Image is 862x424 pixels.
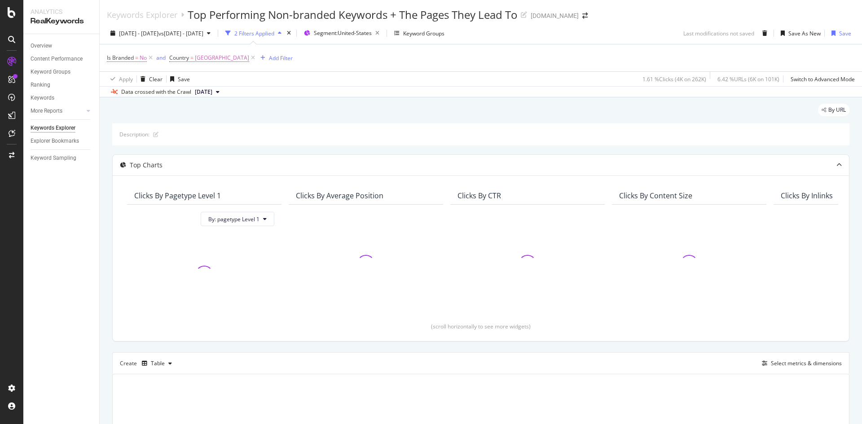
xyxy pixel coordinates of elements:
[31,54,93,64] a: Content Performance
[201,212,274,226] button: By: pagetype Level 1
[191,87,223,97] button: [DATE]
[156,54,166,61] div: and
[119,131,150,138] div: Description:
[818,104,849,116] div: legacy label
[777,26,821,40] button: Save As New
[156,53,166,62] button: and
[257,52,293,63] button: Add Filter
[149,75,163,83] div: Clear
[120,356,176,371] div: Create
[31,153,76,163] div: Keyword Sampling
[190,54,194,61] span: =
[771,359,842,367] div: Select metrics & dimensions
[717,75,779,83] div: 6.42 % URLs ( 6K on 101K )
[31,16,92,26] div: RealKeywords
[138,356,176,371] button: Table
[285,29,293,38] div: times
[828,26,851,40] button: Save
[222,26,285,40] button: 2 Filters Applied
[582,13,588,19] div: arrow-right-arrow-left
[296,191,383,200] div: Clicks By Average Position
[208,215,259,223] span: By: pagetype Level 1
[31,67,93,77] a: Keyword Groups
[403,30,444,37] div: Keyword Groups
[642,75,706,83] div: 1.61 % Clicks ( 4K on 262K )
[234,30,274,37] div: 2 Filters Applied
[31,80,93,90] a: Ranking
[781,191,833,200] div: Clicks By Inlinks
[31,67,70,77] div: Keyword Groups
[791,75,855,83] div: Switch to Advanced Mode
[178,75,190,83] div: Save
[31,93,54,103] div: Keywords
[269,54,293,62] div: Add Filter
[391,26,448,40] button: Keyword Groups
[31,80,50,90] div: Ranking
[31,106,84,116] a: More Reports
[158,30,203,37] span: vs [DATE] - [DATE]
[828,107,846,113] span: By URL
[31,136,93,146] a: Explorer Bookmarks
[31,41,52,51] div: Overview
[683,30,754,37] div: Last modifications not saved
[31,41,93,51] a: Overview
[31,153,93,163] a: Keyword Sampling
[787,72,855,86] button: Switch to Advanced Mode
[107,10,177,20] a: Keywords Explorer
[314,29,372,37] span: Segment: United-States
[107,54,134,61] span: Is Branded
[188,7,517,22] div: Top Performing Non-branded Keywords + The Pages They Lead To
[31,106,62,116] div: More Reports
[121,88,191,96] div: Data crossed with the Crawl
[31,123,75,133] div: Keywords Explorer
[195,52,249,64] span: [GEOGRAPHIC_DATA]
[151,361,165,366] div: Table
[31,7,92,16] div: Analytics
[130,161,163,170] div: Top Charts
[839,30,851,37] div: Save
[31,93,93,103] a: Keywords
[758,358,842,369] button: Select metrics & dimensions
[300,26,383,40] button: Segment:United-States
[167,72,190,86] button: Save
[169,54,189,61] span: Country
[135,54,138,61] span: =
[140,52,147,64] span: No
[119,75,133,83] div: Apply
[107,26,214,40] button: [DATE] - [DATE]vs[DATE] - [DATE]
[788,30,821,37] div: Save As New
[457,191,501,200] div: Clicks By CTR
[195,88,212,96] span: 2025 Sep. 29th
[31,123,93,133] a: Keywords Explorer
[531,11,579,20] div: [DOMAIN_NAME]
[134,191,221,200] div: Clicks By pagetype Level 1
[137,72,163,86] button: Clear
[619,191,692,200] div: Clicks By Content Size
[31,136,79,146] div: Explorer Bookmarks
[107,72,133,86] button: Apply
[31,54,83,64] div: Content Performance
[119,30,158,37] span: [DATE] - [DATE]
[123,323,838,330] div: (scroll horizontally to see more widgets)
